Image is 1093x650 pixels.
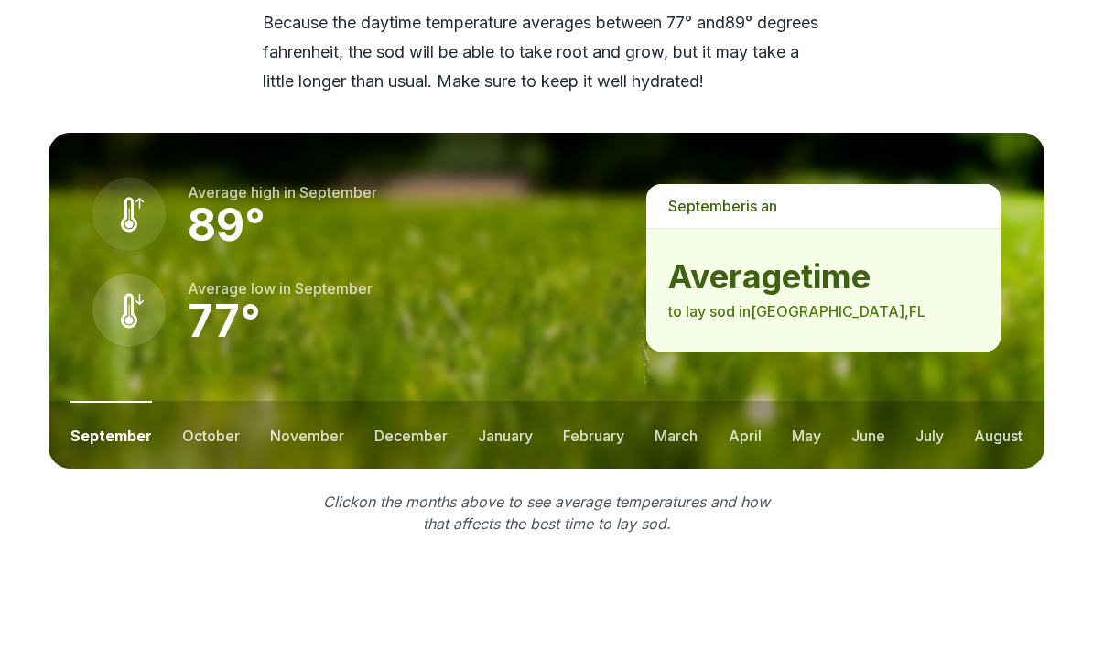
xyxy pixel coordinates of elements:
[188,277,373,299] p: Average low in
[188,198,265,252] strong: 89 °
[792,401,821,469] button: may
[646,184,1001,228] p: is a n
[270,401,344,469] button: november
[478,401,533,469] button: january
[299,183,377,201] span: september
[182,401,240,469] button: october
[729,401,762,469] button: april
[668,258,979,295] strong: average time
[655,401,698,469] button: march
[668,300,979,322] p: to lay sod in [GEOGRAPHIC_DATA] , FL
[312,491,781,535] p: Click on the months above to see average temperatures and how that affects the best time to lay sod.
[851,401,885,469] button: june
[563,401,624,469] button: february
[188,294,261,348] strong: 77 °
[295,279,373,298] span: september
[668,197,746,215] span: september
[974,401,1023,469] button: august
[188,181,377,203] p: Average high in
[915,401,944,469] button: july
[263,8,830,96] p: Because the daytime temperature averages between 77 ° and 89 ° degrees fahrenheit, the sod will b...
[70,401,152,469] button: september
[374,401,448,469] button: december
